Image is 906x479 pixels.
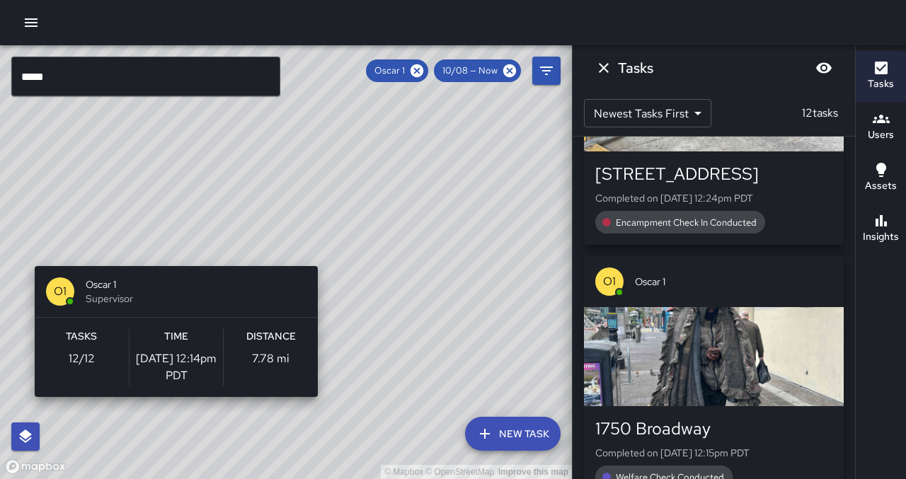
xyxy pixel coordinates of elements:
p: [DATE] 12:14pm PDT [130,350,224,384]
button: Dismiss [590,54,618,82]
h6: Tasks [66,329,97,345]
button: Assets [856,153,906,204]
div: Oscar 1 [366,59,428,82]
span: 10/08 — Now [434,64,506,78]
h6: Distance [246,329,296,345]
div: 1750 Broadway [595,417,832,440]
h6: Assets [865,178,897,194]
p: 12 / 12 [69,350,95,367]
h6: Time [164,329,188,345]
h6: Tasks [868,76,894,92]
button: O1Oscar 1SupervisorTasks12/12Time[DATE] 12:14pm PDTDistance7.78 mi [35,266,318,397]
button: New Task [465,417,561,451]
button: Filters [532,57,561,85]
p: Completed on [DATE] 12:15pm PDT [595,446,832,460]
button: Users [856,102,906,153]
span: Oscar 1 [366,64,413,78]
p: O1 [54,283,67,300]
h6: Insights [863,229,899,245]
span: Encampment Check In Conducted [607,216,765,230]
h6: Users [868,127,894,143]
p: O1 [603,273,616,290]
div: Newest Tasks First [584,99,711,127]
button: Insights [856,204,906,255]
h6: Tasks [618,57,653,79]
span: Oscar 1 [635,275,832,289]
p: 12 tasks [796,105,844,122]
button: Tasks [856,51,906,102]
p: Completed on [DATE] 12:24pm PDT [595,191,832,205]
div: [STREET_ADDRESS] [595,163,832,185]
div: 10/08 — Now [434,59,521,82]
span: Supervisor [86,292,306,306]
span: Oscar 1 [86,277,306,292]
button: Blur [810,54,838,82]
p: 7.78 mi [252,350,289,367]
